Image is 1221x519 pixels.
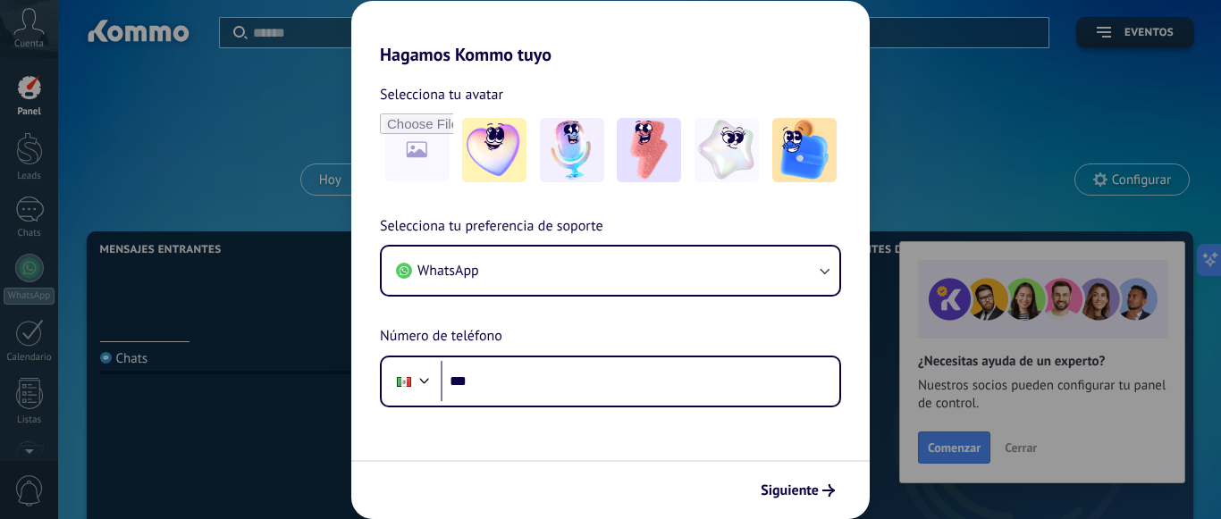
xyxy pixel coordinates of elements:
span: Selecciona tu avatar [380,83,503,106]
img: -1.jpeg [462,118,526,182]
div: Mexico: + 52 [387,363,421,400]
span: Siguiente [761,484,819,497]
img: -2.jpeg [540,118,604,182]
button: Siguiente [753,475,843,506]
span: Número de teléfono [380,325,502,348]
img: -4.jpeg [695,118,759,182]
h2: Hagamos Kommo tuyo [351,1,870,65]
button: WhatsApp [382,247,839,295]
span: Selecciona tu preferencia de soporte [380,215,603,239]
img: -5.jpeg [772,118,837,182]
img: -3.jpeg [617,118,681,182]
span: WhatsApp [417,262,479,280]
